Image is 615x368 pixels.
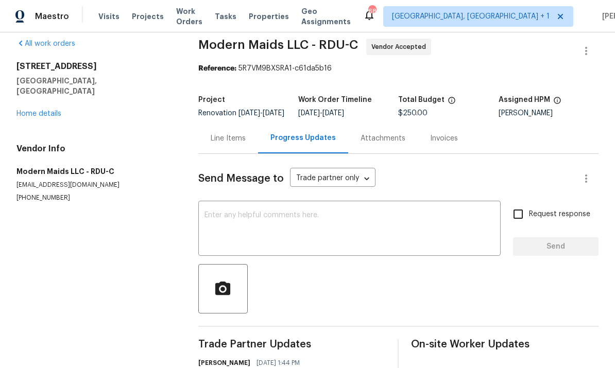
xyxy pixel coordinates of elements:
span: Modern Maids LLC - RDU-C [198,39,358,51]
span: [GEOGRAPHIC_DATA], [GEOGRAPHIC_DATA] + 1 [392,11,550,22]
span: Send Message to [198,173,284,184]
span: Work Orders [176,6,202,27]
span: Visits [98,11,119,22]
a: Home details [16,110,61,117]
span: The total cost of line items that have been proposed by Opendoor. This sum includes line items th... [448,96,456,110]
span: $250.00 [398,110,428,117]
h5: [GEOGRAPHIC_DATA], [GEOGRAPHIC_DATA] [16,76,174,96]
p: [PHONE_NUMBER] [16,194,174,202]
span: Trade Partner Updates [198,339,386,349]
div: 5R7VM9BXSRA1-c61da5b16 [198,63,599,74]
span: Request response [529,209,590,220]
a: All work orders [16,40,75,47]
span: The hpm assigned to this work order. [553,96,561,110]
h5: Total Budget [398,96,445,103]
span: [DATE] [298,110,320,117]
b: Reference: [198,65,236,72]
span: Geo Assignments [301,6,351,27]
div: Invoices [430,133,458,144]
span: [DATE] 1:44 PM [257,358,300,368]
h5: Work Order Timeline [298,96,372,103]
h6: [PERSON_NAME] [198,358,250,368]
h4: Vendor Info [16,144,174,154]
div: 68 [368,6,375,16]
div: Line Items [211,133,246,144]
div: Trade partner only [290,170,375,187]
div: [PERSON_NAME] [499,110,599,117]
span: - [298,110,344,117]
span: - [238,110,284,117]
div: Progress Updates [270,133,336,143]
h5: Modern Maids LLC - RDU-C [16,166,174,177]
span: [DATE] [238,110,260,117]
span: Vendor Accepted [371,42,430,52]
p: [EMAIL_ADDRESS][DOMAIN_NAME] [16,181,174,189]
span: [DATE] [322,110,344,117]
span: On-site Worker Updates [411,339,599,349]
h5: Assigned HPM [499,96,550,103]
span: Properties [249,11,289,22]
h5: Project [198,96,225,103]
span: [DATE] [263,110,284,117]
div: Attachments [361,133,405,144]
span: Projects [132,11,164,22]
span: Renovation [198,110,284,117]
span: Tasks [215,13,236,20]
span: Maestro [35,11,69,22]
h2: [STREET_ADDRESS] [16,61,174,72]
